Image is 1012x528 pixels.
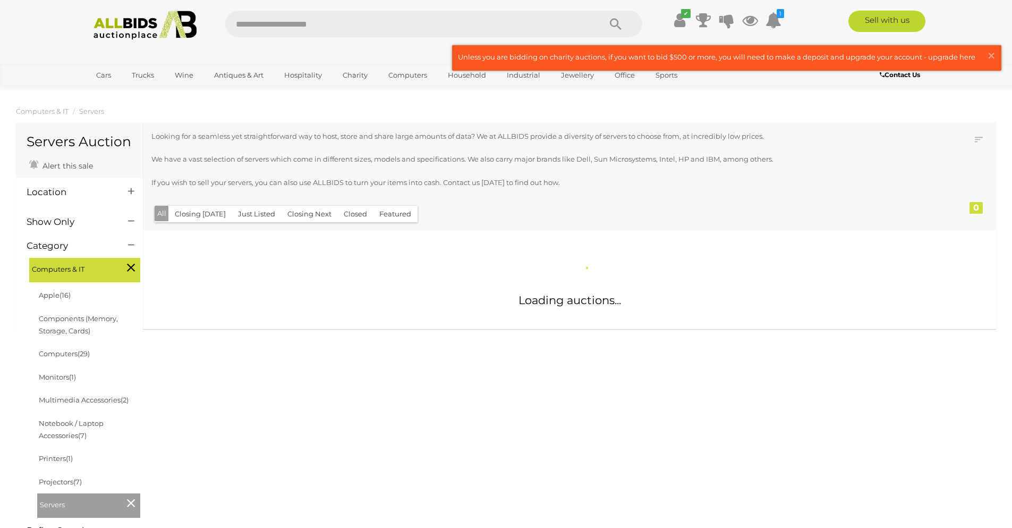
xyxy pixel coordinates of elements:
[40,161,93,171] span: Alert this sale
[281,206,338,222] button: Closing Next
[27,217,112,227] h4: Show Only
[27,157,96,173] a: Alert this sale
[277,66,329,84] a: Hospitality
[88,11,203,40] img: Allbids.com.au
[373,206,418,222] button: Featured
[518,294,621,307] span: Loading auctions...
[39,419,104,440] a: Notebook / Laptop Accessories(7)
[232,206,282,222] button: Just Listed
[32,261,112,275] span: Computers & IT
[441,66,493,84] a: Household
[69,373,76,381] span: (1)
[16,107,69,115] a: Computers & IT
[39,396,129,404] a: Multimedia Accessories(2)
[168,66,200,84] a: Wine
[66,454,73,463] span: (1)
[970,202,983,214] div: 0
[39,314,118,335] a: Components (Memory, Storage, Cards)
[78,431,87,440] span: (7)
[39,477,82,486] a: Projectors(7)
[89,84,178,102] a: [GEOGRAPHIC_DATA]
[168,206,232,222] button: Closing [DATE]
[78,349,90,358] span: (29)
[681,9,691,18] i: ✔
[121,396,129,404] span: (2)
[880,69,923,81] a: Contact Us
[608,66,642,84] a: Office
[151,130,911,143] p: Looking for a seamless yet straightforward way to host, store and share large amounts of data? We...
[777,9,784,18] i: 1
[39,373,76,381] a: Monitors(1)
[27,241,112,251] h4: Category
[27,135,132,149] h1: Servers Auction
[59,291,71,299] span: (16)
[39,291,71,299] a: Apple(16)
[554,66,601,84] a: Jewellery
[649,66,684,84] a: Sports
[500,66,547,84] a: Industrial
[155,206,169,221] button: All
[848,11,925,32] a: Sell with us
[151,177,911,189] p: If you wish to sell your servers, you can also use ALLBIDS to turn your items into cash. Contact ...
[40,496,120,511] span: Servers
[39,454,73,463] a: Printers(1)
[336,66,375,84] a: Charity
[381,66,434,84] a: Computers
[766,11,781,30] a: 1
[125,66,161,84] a: Trucks
[880,71,920,79] b: Contact Us
[89,66,118,84] a: Cars
[589,11,642,37] button: Search
[672,11,688,30] a: ✔
[39,349,90,358] a: Computers(29)
[27,187,112,197] h4: Location
[151,153,911,165] p: We have a vast selection of servers which come in different sizes, models and specifications. We ...
[987,45,996,66] span: ×
[207,66,270,84] a: Antiques & Art
[73,477,82,486] span: (7)
[79,107,104,115] a: Servers
[337,206,373,222] button: Closed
